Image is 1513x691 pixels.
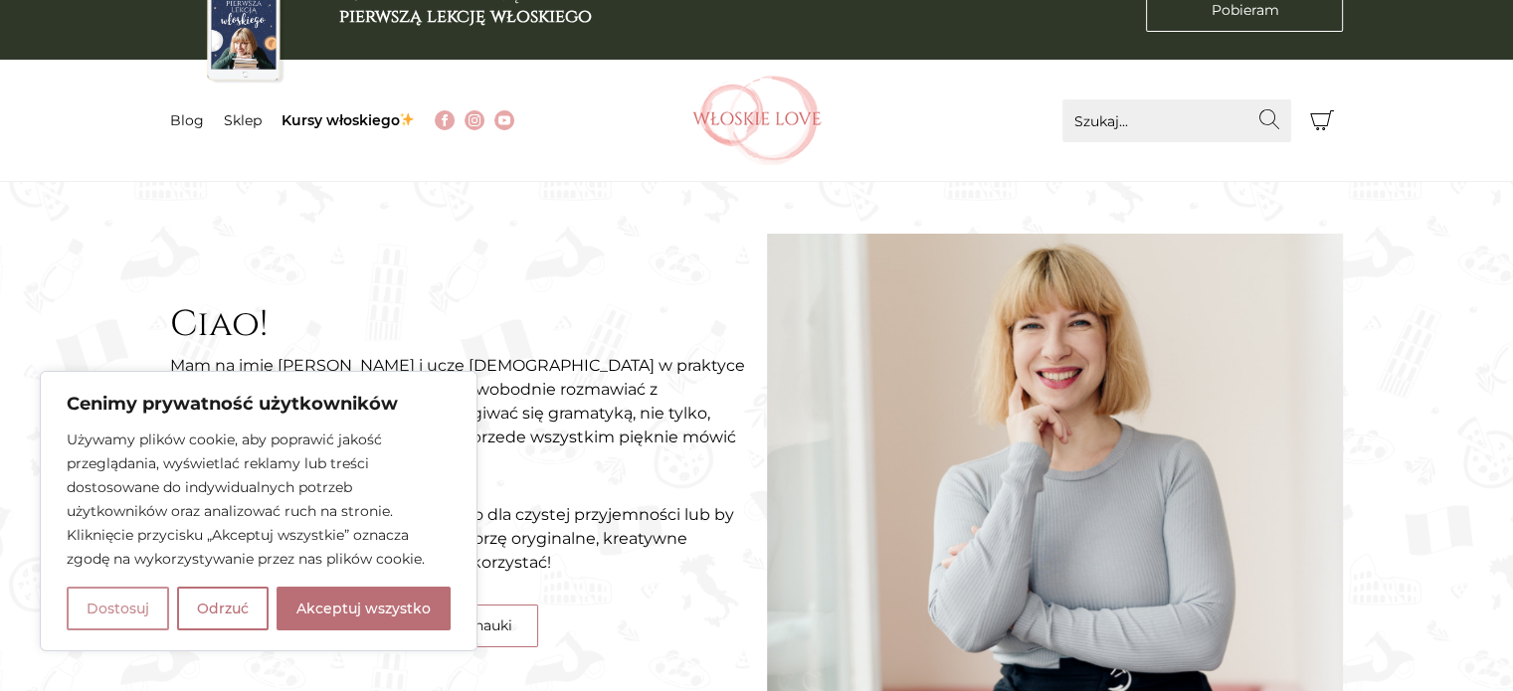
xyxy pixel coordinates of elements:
a: Kursy włoskiego [282,111,416,129]
img: ✨ [400,112,414,126]
h2: Ciao! [170,303,747,346]
button: Odrzuć [177,587,269,630]
a: Blog [170,111,204,129]
p: Cenimy prywatność użytkowników [67,392,451,416]
b: pierwszą lekcję włoskiego [339,4,592,29]
button: Koszyk [1301,99,1344,142]
button: Akceptuj wszystko [277,587,451,630]
img: Włoskielove [692,76,822,165]
input: Szukaj... [1062,99,1291,142]
button: Dostosuj [67,587,169,630]
a: Sklep [224,111,262,129]
p: Mam na imię [PERSON_NAME] i uczę [DEMOGRAPHIC_DATA] w praktyce i bez cenzury. Pomogę Ci, jeśli ch... [170,354,747,473]
p: Używamy plików cookie, aby poprawić jakość przeglądania, wyświetlać reklamy lub treści dostosowan... [67,428,451,571]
